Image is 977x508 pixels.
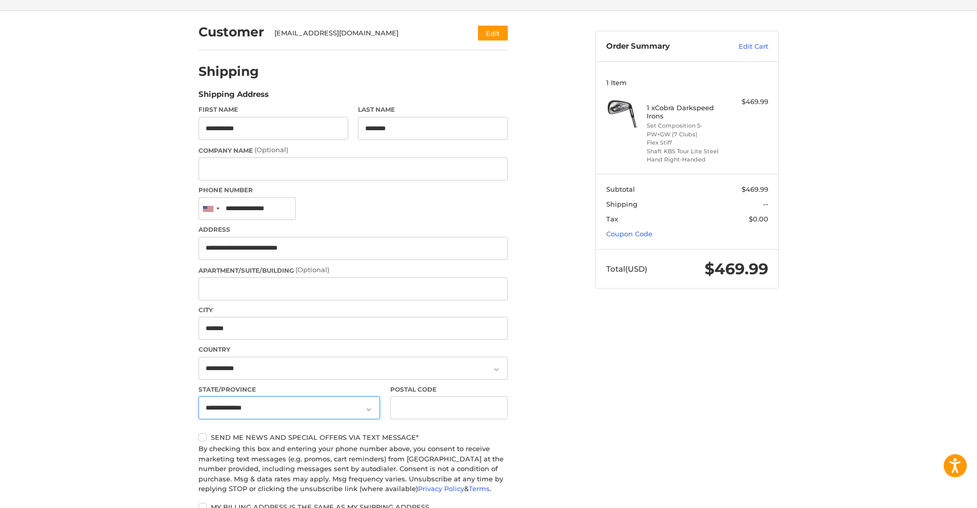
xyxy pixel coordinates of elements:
[606,215,618,223] span: Tax
[199,198,223,220] div: United States: +1
[198,225,508,234] label: Address
[647,121,725,138] li: Set Composition 5-PW+GW (7 Clubs)
[763,200,768,208] span: --
[469,484,490,493] a: Terms
[606,200,637,208] span: Shipping
[606,264,647,274] span: Total (USD)
[254,146,288,154] small: (Optional)
[198,89,269,105] legend: Shipping Address
[716,42,768,52] a: Edit Cart
[749,215,768,223] span: $0.00
[198,306,508,315] label: City
[198,385,380,394] label: State/Province
[198,105,348,114] label: First Name
[390,385,508,394] label: Postal Code
[198,64,259,79] h2: Shipping
[198,24,264,40] h2: Customer
[198,265,508,275] label: Apartment/Suite/Building
[295,266,329,274] small: (Optional)
[728,97,768,107] div: $469.99
[606,78,768,87] h3: 1 Item
[198,145,508,155] label: Company Name
[198,186,508,195] label: Phone Number
[478,26,508,40] button: Edit
[198,433,508,441] label: Send me news and special offers via text message*
[647,104,725,120] h4: 1 x Cobra Darkspeed Irons
[198,345,508,354] label: Country
[274,28,458,38] div: [EMAIL_ADDRESS][DOMAIN_NAME]
[647,138,725,147] li: Flex Stiff
[705,259,768,278] span: $469.99
[647,155,725,164] li: Hand Right-Handed
[647,147,725,156] li: Shaft KBS Tour Lite Steel
[606,185,635,193] span: Subtotal
[198,444,508,494] div: By checking this box and entering your phone number above, you consent to receive marketing text ...
[358,105,508,114] label: Last Name
[418,484,464,493] a: Privacy Policy
[606,230,652,238] a: Coupon Code
[742,185,768,193] span: $469.99
[606,42,716,52] h3: Order Summary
